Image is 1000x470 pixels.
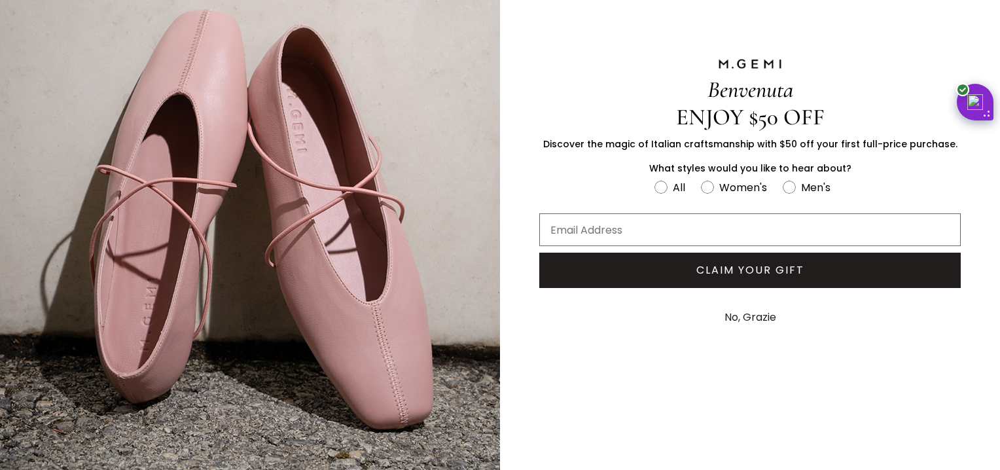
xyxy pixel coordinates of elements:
[673,179,685,196] div: All
[719,179,767,196] div: Women's
[717,58,783,70] img: M.GEMI
[543,137,957,151] span: Discover the magic of Italian craftsmanship with $50 off your first full-price purchase.
[539,213,961,246] input: Email Address
[707,76,793,103] span: Benvenuta
[676,103,825,131] span: ENJOY $50 OFF
[718,301,783,334] button: No, Grazie
[539,253,961,288] button: CLAIM YOUR GIFT
[801,179,830,196] div: Men's
[649,162,851,175] span: What styles would you like to hear about?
